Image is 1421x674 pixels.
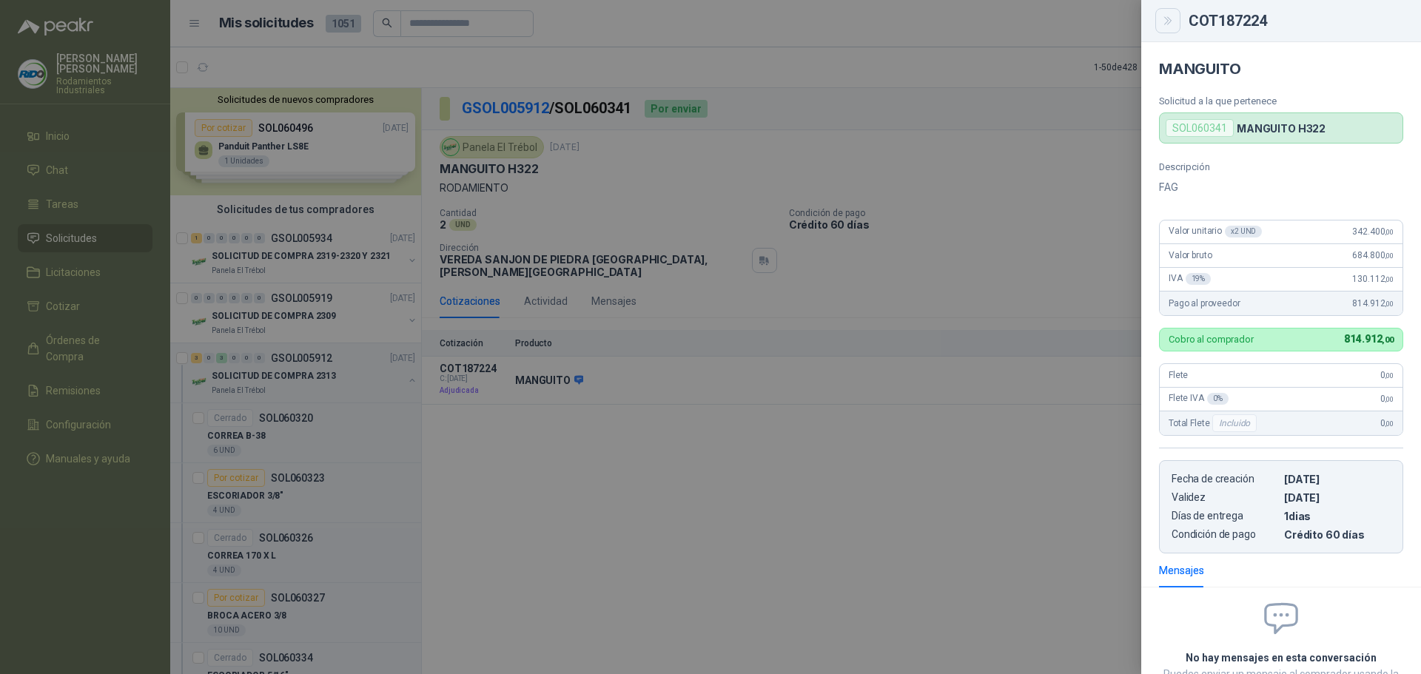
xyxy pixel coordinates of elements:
[1172,473,1278,485] p: Fecha de creación
[1385,371,1394,380] span: ,00
[1169,298,1240,309] span: Pago al proveedor
[1225,226,1262,237] div: x 2 UND
[1385,300,1394,308] span: ,00
[1159,178,1403,196] p: FAG
[1385,252,1394,260] span: ,00
[1344,333,1394,345] span: 814.912
[1186,273,1212,285] div: 19 %
[1169,250,1212,260] span: Valor bruto
[1212,414,1257,432] div: Incluido
[1385,419,1394,428] span: ,00
[1169,393,1229,405] span: Flete IVA
[1284,510,1391,522] p: 1 dias
[1380,418,1394,428] span: 0
[1352,250,1394,260] span: 684.800
[1169,334,1254,344] p: Cobro al comprador
[1382,335,1394,345] span: ,00
[1352,274,1394,284] span: 130.112
[1284,491,1391,504] p: [DATE]
[1380,394,1394,404] span: 0
[1159,650,1403,666] h2: No hay mensajes en esta conversación
[1284,528,1391,541] p: Crédito 60 días
[1166,119,1234,137] div: SOL060341
[1172,528,1278,541] p: Condición de pago
[1237,122,1326,135] p: MANGUITO H322
[1169,273,1211,285] span: IVA
[1172,510,1278,522] p: Días de entrega
[1207,393,1229,405] div: 0 %
[1385,228,1394,236] span: ,00
[1159,60,1403,78] h4: MANGUITO
[1189,13,1403,28] div: COT187224
[1169,370,1188,380] span: Flete
[1169,414,1260,432] span: Total Flete
[1385,395,1394,403] span: ,00
[1385,275,1394,283] span: ,00
[1169,226,1262,237] span: Valor unitario
[1352,298,1394,309] span: 814.912
[1352,226,1394,237] span: 342.400
[1159,95,1403,107] p: Solicitud a la que pertenece
[1159,562,1204,579] div: Mensajes
[1380,370,1394,380] span: 0
[1284,473,1391,485] p: [DATE]
[1159,161,1403,172] p: Descripción
[1172,491,1278,504] p: Validez
[1159,12,1177,30] button: Close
